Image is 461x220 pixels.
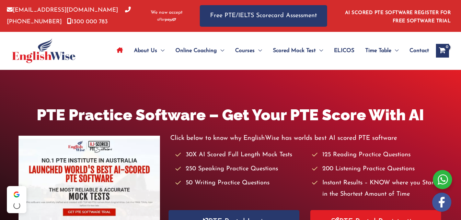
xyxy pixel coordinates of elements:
a: Scored Mock TestMenu Toggle [267,39,329,63]
span: Menu Toggle [217,39,224,63]
aside: Header Widget 1 [341,5,454,27]
span: Time Table [365,39,391,63]
p: Click below to know why EnglishWise has worlds best AI scored PTE software [170,133,443,144]
span: Menu Toggle [255,39,262,63]
span: Online Coaching [175,39,217,63]
li: 200 Listening Practice Questions [312,163,442,175]
nav: Site Navigation: Main Menu [111,39,429,63]
span: Contact [410,39,429,63]
span: Scored Mock Test [273,39,316,63]
span: Courses [235,39,255,63]
a: About UsMenu Toggle [128,39,170,63]
li: 30X AI Scored Full Length Mock Tests [175,149,306,161]
span: ELICOS [334,39,354,63]
a: ELICOS [329,39,360,63]
li: 50 Writing Practice Questions [175,178,306,189]
span: Menu Toggle [316,39,323,63]
a: [EMAIL_ADDRESS][DOMAIN_NAME] [7,7,118,13]
img: white-facebook.png [432,193,451,212]
h1: PTE Practice Software – Get Your PTE Score With AI [19,104,443,126]
a: Free PTE/IELTS Scorecard Assessment [200,5,327,27]
a: AI SCORED PTE SOFTWARE REGISTER FOR FREE SOFTWARE TRIAL [345,10,451,24]
a: 1300 000 783 [67,19,108,25]
a: Online CoachingMenu Toggle [170,39,230,63]
li: Instant Results – KNOW where you Stand in the Shortest Amount of Time [312,178,442,200]
a: [PHONE_NUMBER] [7,7,131,24]
img: Afterpay-Logo [157,18,176,22]
span: Menu Toggle [157,39,164,63]
li: 250 Speaking Practice Questions [175,163,306,175]
a: CoursesMenu Toggle [230,39,267,63]
a: Contact [404,39,429,63]
span: We now accept [151,9,183,16]
a: Time TableMenu Toggle [360,39,404,63]
a: View Shopping Cart, empty [436,44,449,58]
span: Menu Toggle [391,39,399,63]
li: 125 Reading Practice Questions [312,149,442,161]
span: About Us [134,39,157,63]
img: cropped-ew-logo [12,38,76,63]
